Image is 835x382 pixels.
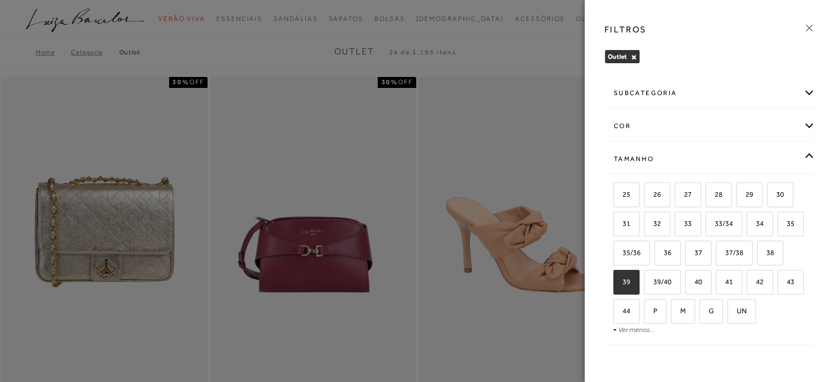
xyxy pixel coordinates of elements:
input: 36 [653,249,664,260]
input: 40 [683,278,694,289]
span: 30 [768,190,784,198]
input: 42 [745,278,756,289]
span: 26 [645,190,661,198]
span: 37/38 [717,248,743,257]
span: 41 [717,278,733,286]
span: P [645,307,657,315]
span: G [700,307,714,315]
input: 35 [776,220,787,231]
span: 28 [707,190,722,198]
input: 31 [612,220,623,231]
span: 39 [614,278,630,286]
span: 34 [748,219,764,228]
a: Ver menos... [618,325,655,334]
input: 39 [612,278,623,289]
span: 44 [614,307,630,315]
input: P [642,307,653,318]
div: subcategoria [605,79,815,108]
span: 33 [676,219,692,228]
span: 35 [778,219,794,228]
span: 40 [686,278,702,286]
input: 41 [714,278,725,289]
input: 37 [683,249,694,260]
h3: FILTROS [604,23,647,36]
span: 27 [676,190,692,198]
input: 37/38 [714,249,725,260]
button: Outlet Close [631,53,637,61]
span: 39/40 [645,278,671,286]
input: UN [726,307,737,318]
input: 34 [745,220,756,231]
div: Tamanho [605,145,815,174]
input: 27 [673,191,684,202]
input: 25 [612,191,623,202]
span: 35/36 [614,248,641,257]
input: 39/40 [642,278,653,289]
span: 33/34 [707,219,733,228]
span: 37 [686,248,702,257]
input: G [698,307,709,318]
input: 28 [704,191,715,202]
span: Outlet [608,53,627,60]
input: 33/34 [704,220,715,231]
input: 44 [612,307,623,318]
input: 33 [673,220,684,231]
span: 25 [614,190,630,198]
span: 32 [645,219,661,228]
span: 42 [748,278,764,286]
input: 26 [642,191,653,202]
span: 38 [758,248,774,257]
input: 35/36 [612,249,623,260]
div: cor [605,112,815,141]
input: 43 [776,278,787,289]
span: M [672,307,686,315]
input: M [669,307,680,318]
span: 43 [778,278,794,286]
span: 36 [655,248,671,257]
input: 29 [735,191,746,202]
input: 32 [642,220,653,231]
span: - [613,325,617,334]
input: 30 [765,191,776,202]
span: UN [728,307,747,315]
span: 29 [737,190,753,198]
span: 31 [614,219,630,228]
input: 38 [755,249,766,260]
